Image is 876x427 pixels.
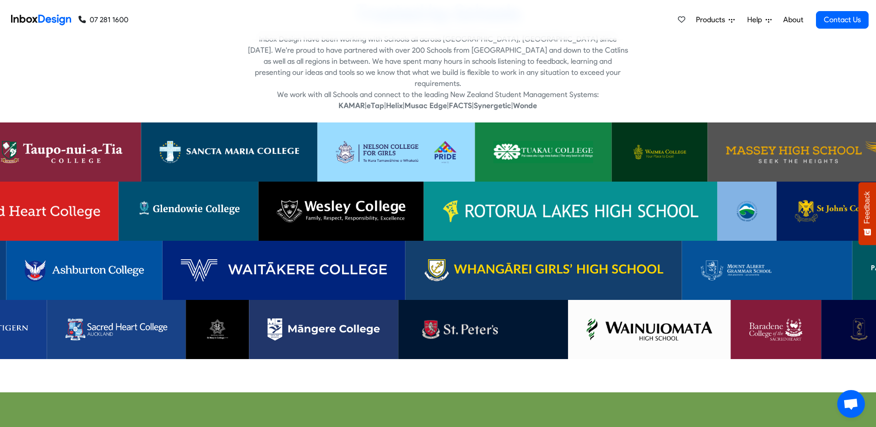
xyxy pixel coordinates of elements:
span: Feedback [863,191,871,224]
img: Glendowie College [137,200,240,222]
strong: Synergetic [474,101,511,110]
img: Waimea College [630,141,689,163]
img: St Peter’s School (Cambridge) [417,318,550,341]
strong: Musac Edge [405,101,447,110]
a: Contact Us [816,11,869,29]
img: Tuakau College [493,141,593,163]
strong: FACTS [449,101,472,110]
img: Rotorua Lakes High School [442,200,699,222]
p: Inbox Design have been working with Schools all across [GEOGRAPHIC_DATA], [GEOGRAPHIC_DATA] since... [248,34,628,89]
img: Waitakere College [181,259,387,281]
img: Nelson College For Girls [336,141,457,163]
img: Wesley College [277,200,405,222]
p: We work with all Schools and connect to the leading New Zealand Student Management Systems: [248,89,628,100]
img: Sancta Maria College [159,141,299,163]
img: Wainuiomata High School [586,318,712,341]
img: Baradene College [749,318,803,341]
img: Mangere College [267,318,380,341]
strong: Helix [386,101,403,110]
span: Products [696,14,729,25]
a: Products [692,11,738,29]
img: Whangarei Girls’ High School [424,259,664,281]
img: St Mary’s College (Wellington) [205,318,230,341]
p: | | | | | | [248,100,628,111]
strong: eTap [367,101,384,110]
img: Taupo-nui-a-Tia College [0,141,122,163]
img: Sacred Heart College (Auckland) [66,318,168,341]
img: Westland High School [736,200,758,222]
a: 07 281 1600 [79,14,128,25]
span: Help [747,14,766,25]
img: Ashburton College [25,259,144,281]
button: Feedback - Show survey [858,182,876,245]
strong: KAMAR [338,101,365,110]
strong: Wonde [513,101,537,110]
img: Mt Albert Grammar School [701,259,834,281]
a: Open chat [837,390,865,418]
a: Help [743,11,775,29]
a: About [780,11,806,29]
